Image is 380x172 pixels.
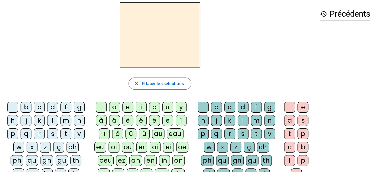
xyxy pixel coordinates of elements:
[136,102,147,113] div: i
[149,115,160,126] div: ê
[128,78,191,90] button: Effacer les sélections
[261,155,272,166] div: th
[238,115,248,126] div: l
[26,155,38,166] div: qu
[122,102,133,113] div: e
[224,102,235,113] div: c
[112,128,123,139] div: ô
[74,115,85,126] div: n
[238,128,248,139] div: s
[99,128,110,139] div: ï
[47,102,58,113] div: d
[167,128,184,139] div: eau
[74,128,85,139] div: v
[238,102,248,113] div: d
[109,102,120,113] div: a
[244,142,255,153] div: ç
[257,142,269,153] div: ch
[60,102,71,113] div: f
[136,115,147,126] div: é
[320,7,370,21] h3: Précédents
[211,128,222,139] div: q
[320,10,327,18] mat-icon: history
[70,155,81,166] div: th
[251,115,262,126] div: m
[13,142,24,153] div: w
[139,128,150,139] div: ü
[11,155,23,166] div: ph
[109,115,120,126] div: â
[162,102,173,113] div: u
[246,155,258,166] div: gu
[47,115,58,126] div: l
[264,128,275,139] div: v
[109,142,119,153] div: oi
[297,155,308,166] div: p
[122,115,133,126] div: è
[201,155,214,166] div: ph
[60,128,71,139] div: t
[217,142,228,153] div: x
[67,142,79,153] div: ch
[172,155,185,166] div: on
[40,142,51,153] div: z
[116,155,127,166] div: ez
[163,142,174,153] div: ei
[149,102,160,113] div: o
[224,115,235,126] div: k
[74,102,85,113] div: g
[216,155,229,166] div: qu
[297,128,308,139] div: p
[150,142,161,153] div: ai
[96,115,107,126] div: à
[47,128,58,139] div: s
[145,155,157,166] div: en
[136,142,147,153] div: er
[224,128,235,139] div: r
[21,115,31,126] div: j
[284,115,295,126] div: d
[211,102,222,113] div: b
[297,115,308,126] div: s
[264,115,275,126] div: n
[122,142,134,153] div: ou
[198,128,209,139] div: p
[134,81,139,86] mat-icon: close
[162,115,173,126] div: ë
[176,102,187,113] div: y
[21,128,31,139] div: q
[284,142,295,153] div: c
[141,80,184,87] span: Effacer les sélections
[7,115,18,126] div: h
[264,102,275,113] div: g
[41,155,53,166] div: gn
[7,128,18,139] div: p
[34,102,45,113] div: c
[125,128,136,139] div: û
[297,102,308,113] div: e
[204,142,215,153] div: w
[53,142,64,153] div: ç
[129,155,142,166] div: an
[198,115,209,126] div: h
[34,115,45,126] div: k
[34,128,45,139] div: r
[94,142,106,153] div: eu
[176,115,187,126] div: î
[230,142,241,153] div: z
[284,128,295,139] div: t
[251,128,262,139] div: t
[176,142,188,153] div: oe
[27,142,37,153] div: x
[159,155,170,166] div: in
[60,115,71,126] div: m
[152,128,164,139] div: au
[231,155,244,166] div: gn
[21,102,31,113] div: b
[211,115,222,126] div: j
[297,142,308,153] div: b
[284,155,295,166] div: l
[98,155,114,166] div: oeu
[56,155,68,166] div: gu
[251,102,262,113] div: f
